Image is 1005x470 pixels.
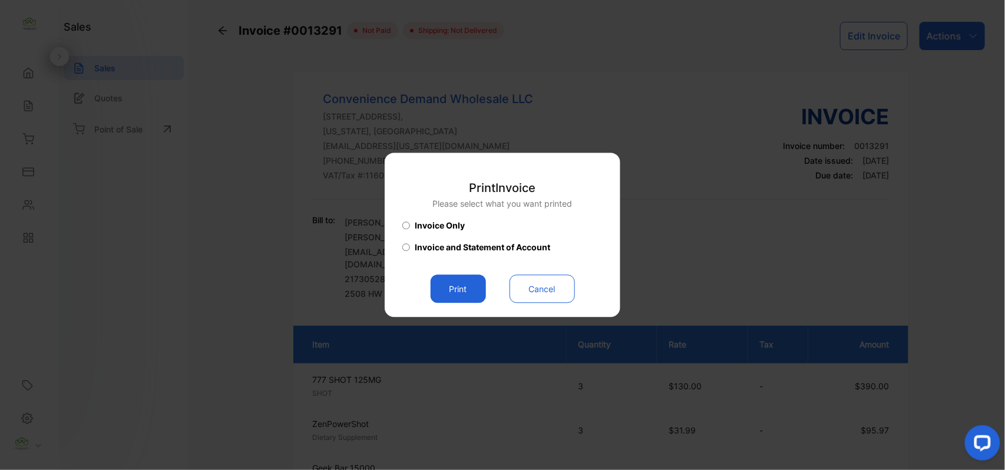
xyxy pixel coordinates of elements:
span: Invoice and Statement of Account [415,241,550,254]
span: Invoice Only [415,220,465,232]
button: Print [431,275,486,303]
p: Please select what you want printed [433,198,573,210]
button: Cancel [510,275,575,303]
p: Print Invoice [433,180,573,197]
iframe: LiveChat chat widget [956,421,1005,470]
